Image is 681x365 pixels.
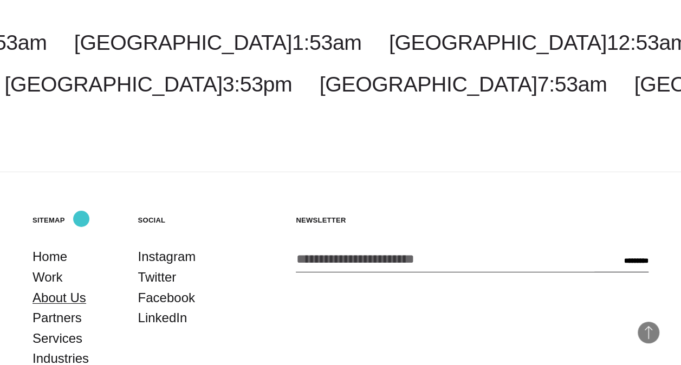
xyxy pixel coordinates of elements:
span: 3:53pm [223,72,293,96]
button: Back to Top [638,322,659,343]
span: 7:53am [537,72,607,96]
h5: Newsletter [296,216,648,225]
a: [GEOGRAPHIC_DATA]3:53pm [5,72,293,96]
a: Home [33,246,67,267]
a: Partners [33,308,82,328]
a: About Us [33,288,86,308]
a: Twitter [138,267,177,288]
a: Facebook [138,288,195,308]
h5: Sitemap [33,216,122,225]
span: 1:53am [292,30,362,54]
a: Work [33,267,63,288]
a: LinkedIn [138,308,187,328]
a: Services [33,328,82,349]
a: [GEOGRAPHIC_DATA]7:53am [319,72,607,96]
a: [GEOGRAPHIC_DATA]1:53am [74,30,362,54]
h5: Social [138,216,228,225]
a: Instagram [138,246,196,267]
